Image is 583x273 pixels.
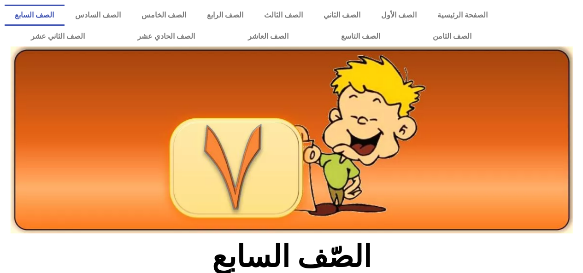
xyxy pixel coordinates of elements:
[5,5,65,26] a: الصف السابع
[253,5,313,26] a: الصف الثالث
[313,5,371,26] a: الصف الثاني
[371,5,427,26] a: الصف الأول
[315,26,406,47] a: الصف التاسع
[131,5,196,26] a: الصف الخامس
[406,26,498,47] a: الصف الثامن
[111,26,221,47] a: الصف الحادي عشر
[427,5,498,26] a: الصفحة الرئيسية
[65,5,131,26] a: الصف السادس
[196,5,253,26] a: الصف الرابع
[222,26,315,47] a: الصف العاشر
[5,26,111,47] a: الصف الثاني عشر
